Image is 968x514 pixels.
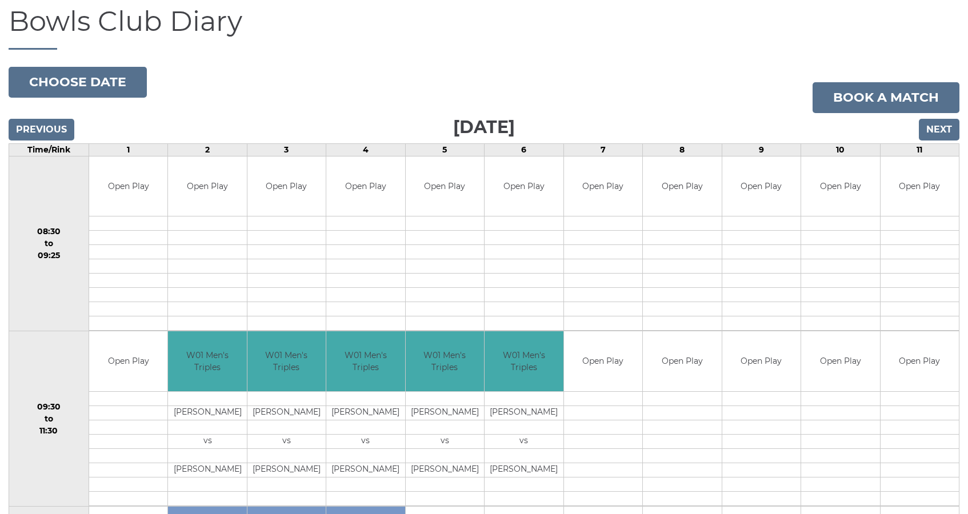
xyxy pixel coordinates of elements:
[168,143,247,156] td: 2
[326,331,405,391] td: W01 Men's Triples
[406,331,484,391] td: W01 Men's Triples
[485,156,563,216] td: Open Play
[643,331,721,391] td: Open Play
[168,434,246,448] td: vs
[9,143,89,156] td: Time/Rink
[485,434,563,448] td: vs
[722,156,801,216] td: Open Play
[168,156,246,216] td: Open Play
[9,156,89,331] td: 08:30 to 09:25
[485,143,563,156] td: 6
[563,143,642,156] td: 7
[326,405,405,420] td: [PERSON_NAME]
[89,331,167,391] td: Open Play
[801,331,879,391] td: Open Play
[880,143,959,156] td: 11
[326,156,405,216] td: Open Play
[9,67,147,98] button: Choose date
[247,405,326,420] td: [PERSON_NAME]
[247,156,326,216] td: Open Play
[643,156,721,216] td: Open Play
[168,331,246,391] td: W01 Men's Triples
[722,143,801,156] td: 9
[168,463,246,477] td: [PERSON_NAME]
[564,156,642,216] td: Open Play
[485,331,563,391] td: W01 Men's Triples
[405,143,484,156] td: 5
[406,434,484,448] td: vs
[89,156,167,216] td: Open Play
[326,463,405,477] td: [PERSON_NAME]
[9,331,89,507] td: 09:30 to 11:30
[247,463,326,477] td: [PERSON_NAME]
[485,463,563,477] td: [PERSON_NAME]
[247,143,326,156] td: 3
[881,156,959,216] td: Open Play
[801,156,879,216] td: Open Play
[722,331,801,391] td: Open Play
[168,405,246,420] td: [PERSON_NAME]
[326,434,405,448] td: vs
[406,156,484,216] td: Open Play
[247,434,326,448] td: vs
[89,143,167,156] td: 1
[564,331,642,391] td: Open Play
[326,143,405,156] td: 4
[9,6,959,50] h1: Bowls Club Diary
[643,143,722,156] td: 8
[801,143,880,156] td: 10
[247,331,326,391] td: W01 Men's Triples
[406,463,484,477] td: [PERSON_NAME]
[485,405,563,420] td: [PERSON_NAME]
[881,331,959,391] td: Open Play
[406,405,484,420] td: [PERSON_NAME]
[919,119,959,140] input: Next
[9,119,74,140] input: Previous
[813,82,959,113] a: Book a match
